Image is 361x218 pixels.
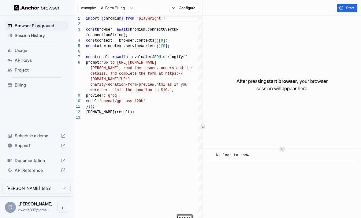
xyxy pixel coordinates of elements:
div: API Reference [5,165,68,175]
span: details, and complete the form at https:// [90,72,183,76]
span: [PERSON_NAME], read the resume, understand the [90,66,192,70]
span: provider: [86,94,106,98]
span: const [86,28,97,32]
span: ; [126,33,128,37]
span: No logs to show [216,153,249,157]
span: const [86,44,97,48]
div: 1 [73,16,80,21]
span: dwolfe337@gmail.com [18,208,50,212]
div: Schedule a demo [5,131,68,141]
img: Anchor Logo [14,5,60,11]
div: 6 [73,49,80,54]
span: API Keys [15,57,66,63]
span: ( [115,110,117,114]
span: chromium [104,17,121,21]
span: ​ [209,152,212,158]
div: Support [5,141,68,150]
span: } [121,17,123,21]
div: 10 [73,98,80,104]
div: Browser Playground [5,21,68,31]
span: ( [183,55,185,59]
span: import [86,17,99,21]
div: Billing [5,80,68,90]
span: 0 [163,44,165,48]
span: await [115,55,126,59]
div: 9 [73,93,80,98]
span: [DOMAIN_NAME][URL] [90,77,130,81]
div: 12 [73,109,80,115]
div: 5 [73,43,80,49]
span: connectionString [88,33,123,37]
button: Start [337,4,357,12]
span: , [119,94,121,98]
span: Start [346,6,355,10]
span: Support [15,142,58,149]
span: Schedule a demo [15,133,58,139]
div: 2 [73,21,80,27]
span: ; [165,39,167,43]
span: chromium.connectOverCDP [128,28,179,32]
div: 3 [73,27,80,32]
div: Usage [5,46,68,55]
span: ) [156,39,158,43]
span: JSON [152,55,161,59]
span: were her. Limit the donation to $10.' [90,88,172,92]
button: Configure [169,4,199,12]
span: 'Go to [URL][DOMAIN_NAME] [101,61,156,65]
div: D [5,202,16,213]
span: ] [165,44,167,48]
p: After pressing , your browser session will appear here [236,77,328,92]
span: ai.evaluate [126,55,150,59]
span: ) [90,105,92,109]
button: Open menu [57,202,68,213]
span: ( [154,39,156,43]
span: await [117,28,128,32]
span: [ [161,44,163,48]
span: [ [159,39,161,43]
span: 'openai/gpt-oss-120b' [99,99,145,103]
span: Debra Wolfe [18,201,53,206]
div: Project [5,65,68,75]
span: ] [163,39,165,43]
span: Usage [15,47,66,54]
div: Documentation [5,156,68,165]
span: prompt: [86,61,101,65]
div: 4 [73,38,80,43]
div: 8 [73,60,80,65]
span: model: [86,99,99,103]
span: const [86,39,97,43]
span: ) [159,44,161,48]
span: charity-donation-form/preview.html as if you [90,83,187,87]
span: result = [97,55,115,59]
div: Session History [5,31,68,40]
span: ; [132,110,134,114]
span: result [117,110,130,114]
span: Browser Playground [15,23,66,29]
span: ai = context.serviceWorkers [97,44,156,48]
span: [DOMAIN_NAME] [86,110,115,114]
span: ( [86,33,88,37]
span: 0 [161,39,163,43]
span: from [126,17,135,21]
span: context = browser.contexts [97,39,154,43]
span: ) [130,110,132,114]
span: ) [88,105,90,109]
span: example: [81,6,96,10]
span: Billing [15,82,66,88]
span: start browser [266,78,297,84]
span: const [86,55,97,59]
span: API Reference [15,167,58,173]
span: } [86,105,88,109]
div: 11 [73,104,80,109]
span: Project [15,67,66,73]
span: ; [93,105,95,109]
span: , [172,88,174,92]
div: 13 [73,115,80,120]
span: { [185,55,187,59]
div: API Keys [5,55,68,65]
span: ; [167,44,169,48]
span: Session History [15,32,66,39]
span: 'playwright' [137,17,163,21]
span: 'groq' [106,94,119,98]
span: { [101,17,103,21]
